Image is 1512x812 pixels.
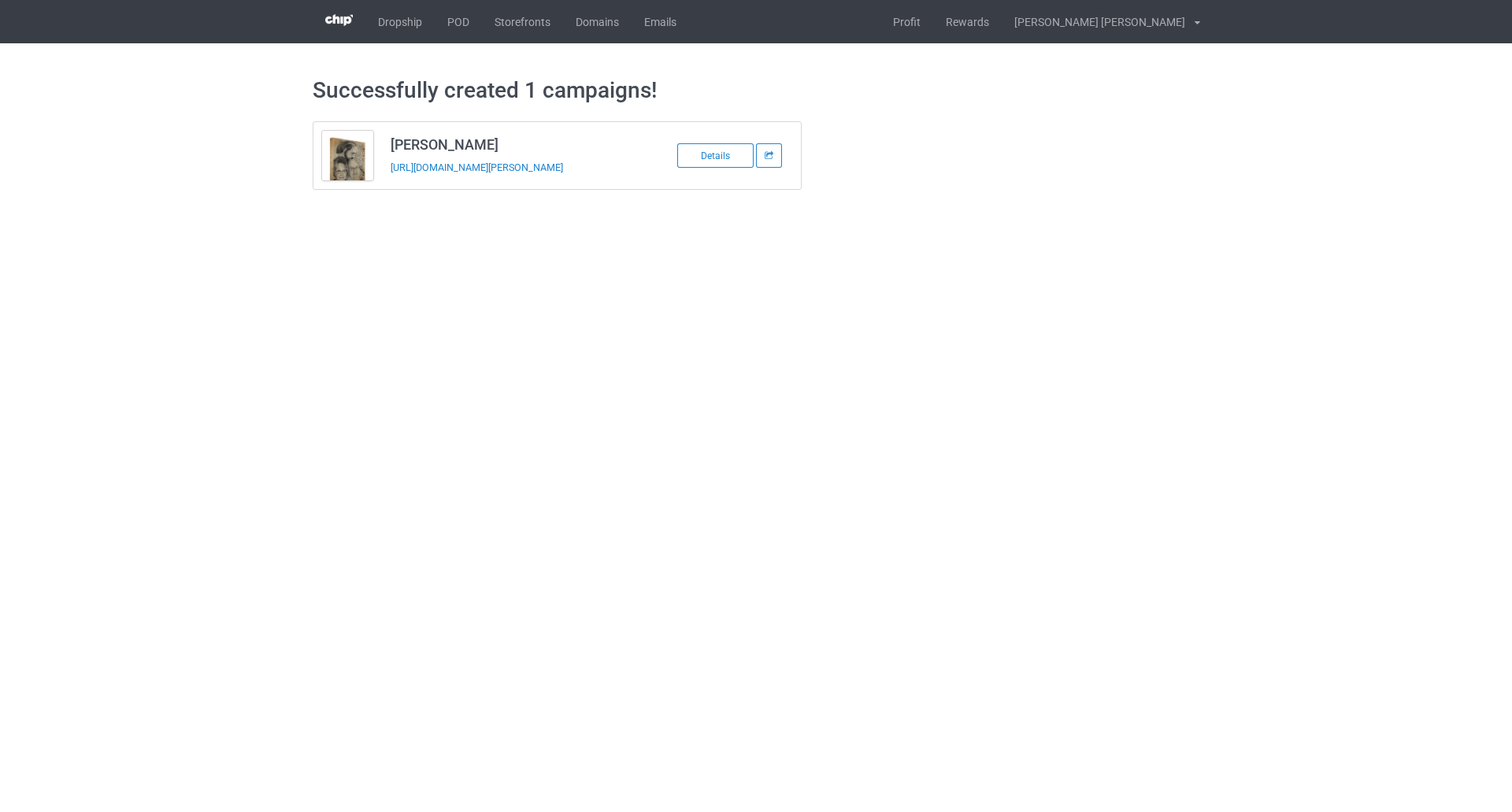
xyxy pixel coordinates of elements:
a: [URL][DOMAIN_NAME][PERSON_NAME] [391,161,563,173]
h3: [PERSON_NAME] [391,135,639,154]
div: [PERSON_NAME] [PERSON_NAME] [1002,2,1185,42]
div: Details [677,143,754,168]
h1: Successfully created 1 campaigns! [313,76,1200,105]
a: Details [677,149,756,161]
img: 3d383065fc803cdd16c62507c020ddf8.png [325,14,353,26]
